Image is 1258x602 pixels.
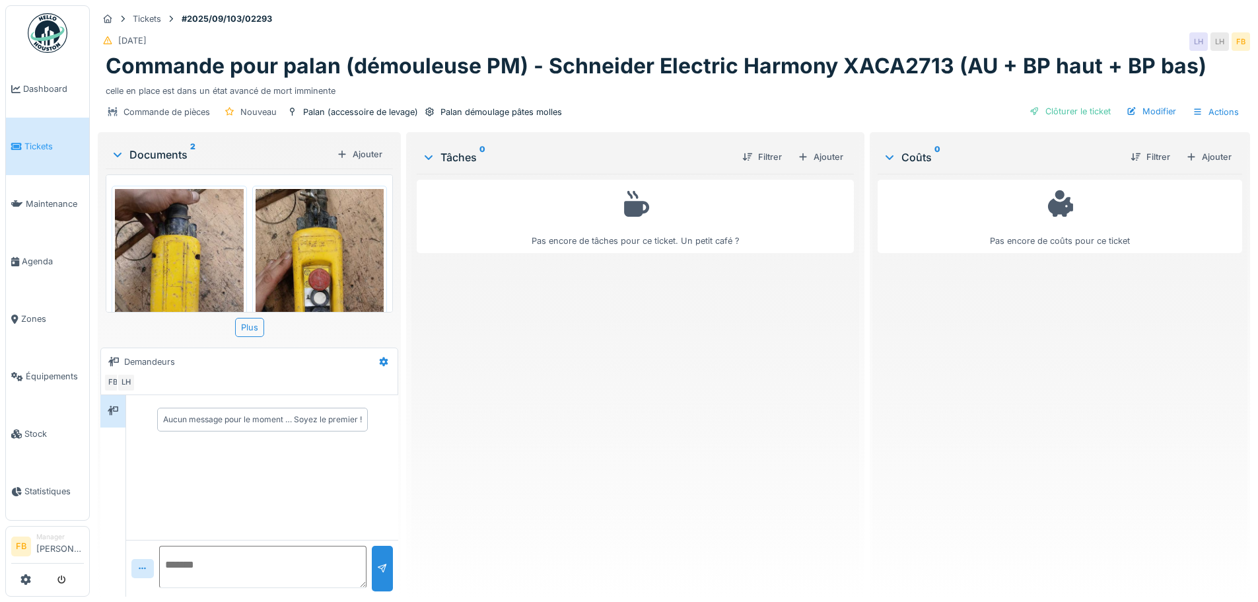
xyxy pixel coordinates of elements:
[106,54,1206,79] h1: Commande pour palan (démouleuse PM) - Schneider Electric Harmony XACA2713 (AU + BP haut + BP bas)
[1024,102,1116,120] div: Clôturer le ticket
[479,149,485,165] sup: 0
[36,532,84,542] div: Manager
[6,175,89,233] a: Maintenance
[737,148,787,166] div: Filtrer
[24,428,84,440] span: Stock
[21,313,84,325] span: Zones
[133,13,161,25] div: Tickets
[28,13,67,53] img: Badge_color-CXgf-gQk.svg
[886,186,1234,247] div: Pas encore de coûts pour ce ticket
[106,79,1242,97] div: celle en place est dans un état avancé de mort imminente
[23,83,84,95] span: Dashboard
[6,405,89,463] a: Stock
[1181,148,1237,166] div: Ajouter
[440,106,562,118] div: Palan démoulage pâtes molles
[124,356,175,368] div: Demandeurs
[332,145,388,163] div: Ajouter
[26,370,84,383] span: Équipements
[792,148,849,166] div: Ajouter
[256,189,384,361] img: crfaii4g5ytoqzi1amj1jy3r6led
[6,60,89,118] a: Dashboard
[115,189,244,361] img: p4guq89785ziwa44aezaoig5po21
[111,147,332,163] div: Documents
[934,149,940,165] sup: 0
[235,318,264,337] div: Plus
[6,233,89,290] a: Agenda
[1187,102,1245,122] div: Actions
[883,149,1120,165] div: Coûts
[1232,32,1250,51] div: FB
[117,373,135,392] div: LH
[240,106,277,118] div: Nouveau
[6,348,89,405] a: Équipements
[176,13,277,25] strong: #2025/09/103/02293
[123,106,210,118] div: Commande de pièces
[190,147,195,163] sup: 2
[6,118,89,175] a: Tickets
[104,373,122,392] div: FB
[1210,32,1229,51] div: LH
[22,255,84,268] span: Agenda
[1125,148,1175,166] div: Filtrer
[6,463,89,520] a: Statistiques
[24,140,84,153] span: Tickets
[1121,102,1181,120] div: Modifier
[303,106,418,118] div: Palan (accessoire de levage)
[11,537,31,556] li: FB
[11,532,84,564] a: FB Manager[PERSON_NAME]
[425,186,845,247] div: Pas encore de tâches pour ce ticket. Un petit café ?
[118,34,147,47] div: [DATE]
[36,532,84,560] li: [PERSON_NAME]
[163,414,362,426] div: Aucun message pour le moment … Soyez le premier !
[422,149,731,165] div: Tâches
[6,290,89,348] a: Zones
[24,485,84,498] span: Statistiques
[1189,32,1208,51] div: LH
[26,198,84,210] span: Maintenance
